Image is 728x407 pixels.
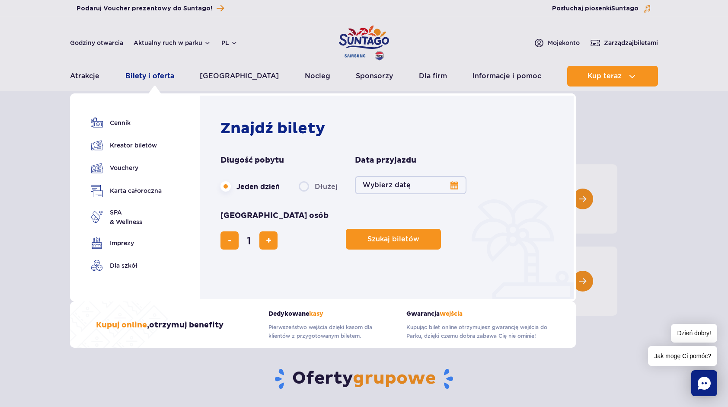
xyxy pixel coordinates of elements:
p: Pierwszeństwo wejścia dzięki kasom dla klientów z przygotowanym biletem. [268,323,393,340]
p: Kupując bilet online otrzymujesz gwarancję wejścia do Parku, dzięki czemu dobra zabawa Cię nie om... [406,323,550,340]
span: Data przyjazdu [355,155,416,166]
a: Sponsorzy [356,66,393,87]
a: Karta całoroczna [91,185,162,197]
a: Mojekonto [534,38,580,48]
button: Wybierz datę [355,176,466,194]
span: Kup teraz [588,72,622,80]
a: Bilety i oferta [125,66,174,87]
a: [GEOGRAPHIC_DATA] [200,66,279,87]
span: Moje konto [548,38,580,47]
a: Godziny otwarcia [70,38,123,47]
span: [GEOGRAPHIC_DATA] osób [220,211,329,221]
a: Zarządzajbiletami [590,38,658,48]
h3: , otrzymuj benefity [96,320,224,330]
span: Szukaj biletów [367,235,419,243]
button: dodaj bilet [259,231,278,250]
button: usuń bilet [220,231,239,250]
a: Dla firm [419,66,447,87]
a: Imprezy [91,237,162,249]
span: Zarządzaj biletami [604,38,658,47]
a: Cennik [91,117,162,129]
a: Informacje i pomoc [473,66,541,87]
button: pl [221,38,238,47]
a: Kreator biletów [91,139,162,151]
a: Nocleg [305,66,330,87]
a: Vouchery [91,162,162,174]
div: Chat [691,370,717,396]
span: SPA & Wellness [110,208,142,227]
strong: Znajdź bilety [220,119,325,138]
span: wejścia [440,310,463,317]
form: Planowanie wizyty w Park of Poland [220,155,557,250]
strong: Dedykowane [268,310,393,317]
input: liczba biletów [239,230,259,251]
a: Dla szkół [91,260,162,272]
label: Jeden dzień [220,177,280,195]
a: Atrakcje [70,66,99,87]
strong: Gwarancja [406,310,550,317]
span: Kupuj online [96,320,147,330]
span: Dzień dobry! [671,324,717,343]
button: Aktualny ruch w parku [134,39,211,46]
span: kasy [309,310,323,317]
label: Dłużej [299,177,338,195]
span: Długość pobytu [220,155,284,166]
button: Kup teraz [567,66,658,87]
span: Jak mogę Ci pomóc? [648,346,717,366]
button: Szukaj biletów [346,229,441,250]
a: SPA& Wellness [91,208,162,227]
